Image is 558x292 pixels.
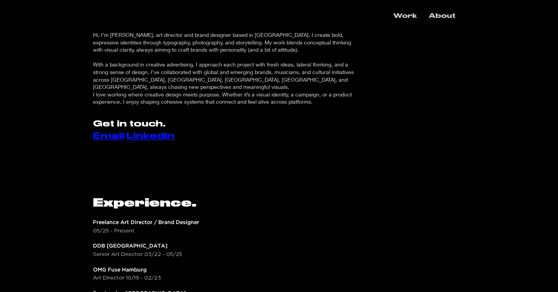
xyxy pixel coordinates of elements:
span: 05/25 - Present [93,227,134,234]
p: About [425,9,459,23]
span: Get in touch. [93,120,166,128]
nav: Site [387,9,461,23]
span: DDB [GEOGRAPHIC_DATA] [93,244,167,248]
p: With a background in creative advertising, I approach each project with fresh ideas, lateral thin... [93,61,361,90]
a: Work [387,9,423,23]
p: Hi, I’m [PERSON_NAME], art director and brand designer based in [GEOGRAPHIC_DATA]. I create bold,... [93,31,361,54]
span: t Director​ 03/22 - 05/25 [117,251,182,257]
span: OMG Fuse Hamburg [93,268,147,272]
span: / [93,132,174,140]
a: LinkedIn [126,132,174,140]
span: Senior Ar [93,251,117,257]
span: Freelance Art Director / Brand Designer [93,220,199,225]
span: Art Director​ 10/19 - 02/23 [93,275,161,281]
p: Work [390,9,421,23]
span: Experience. [93,198,196,208]
p: I love working where creative design meets purpose. Whether it’s a visual identity, a campaign, o... [93,91,361,106]
a: Email [93,132,124,140]
a: About [423,9,461,23]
